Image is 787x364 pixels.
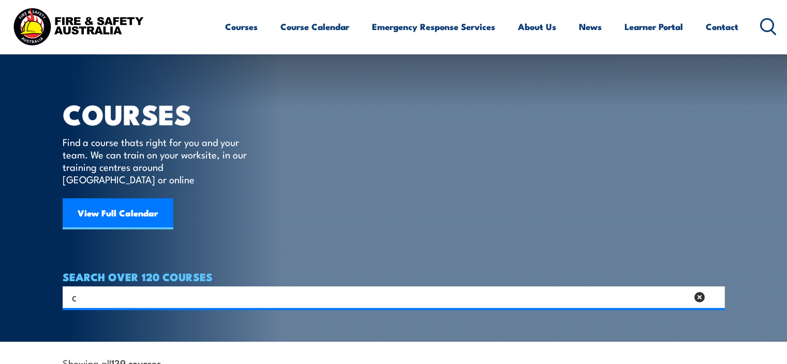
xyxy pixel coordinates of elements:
[74,290,690,304] form: Search form
[625,13,683,40] a: Learner Portal
[72,289,688,305] input: Search input
[280,13,349,40] a: Course Calendar
[579,13,602,40] a: News
[63,136,251,185] p: Find a course thats right for you and your team. We can train on your worksite, in our training c...
[225,13,258,40] a: Courses
[63,101,262,126] h1: COURSES
[706,13,738,40] a: Contact
[63,271,725,282] h4: SEARCH OVER 120 COURSES
[707,290,721,304] button: Search magnifier button
[518,13,556,40] a: About Us
[63,198,173,229] a: View Full Calendar
[372,13,495,40] a: Emergency Response Services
